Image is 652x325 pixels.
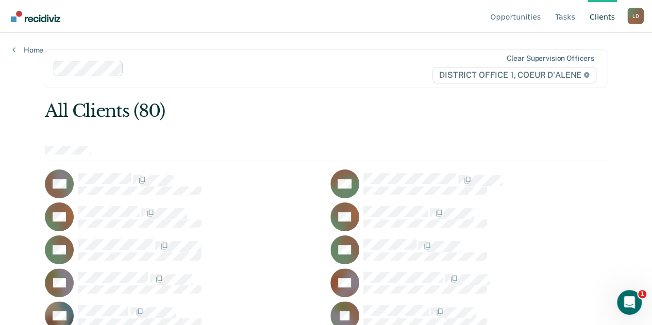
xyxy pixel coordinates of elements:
[617,290,642,315] iframe: Intercom live chat
[627,8,644,24] div: L D
[432,67,596,83] span: DISTRICT OFFICE 1, COEUR D'ALENE
[45,100,494,122] div: All Clients (80)
[11,11,60,22] img: Recidiviz
[638,290,646,298] span: 1
[506,54,594,63] div: Clear supervision officers
[627,8,644,24] button: Profile dropdown button
[12,45,43,55] a: Home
